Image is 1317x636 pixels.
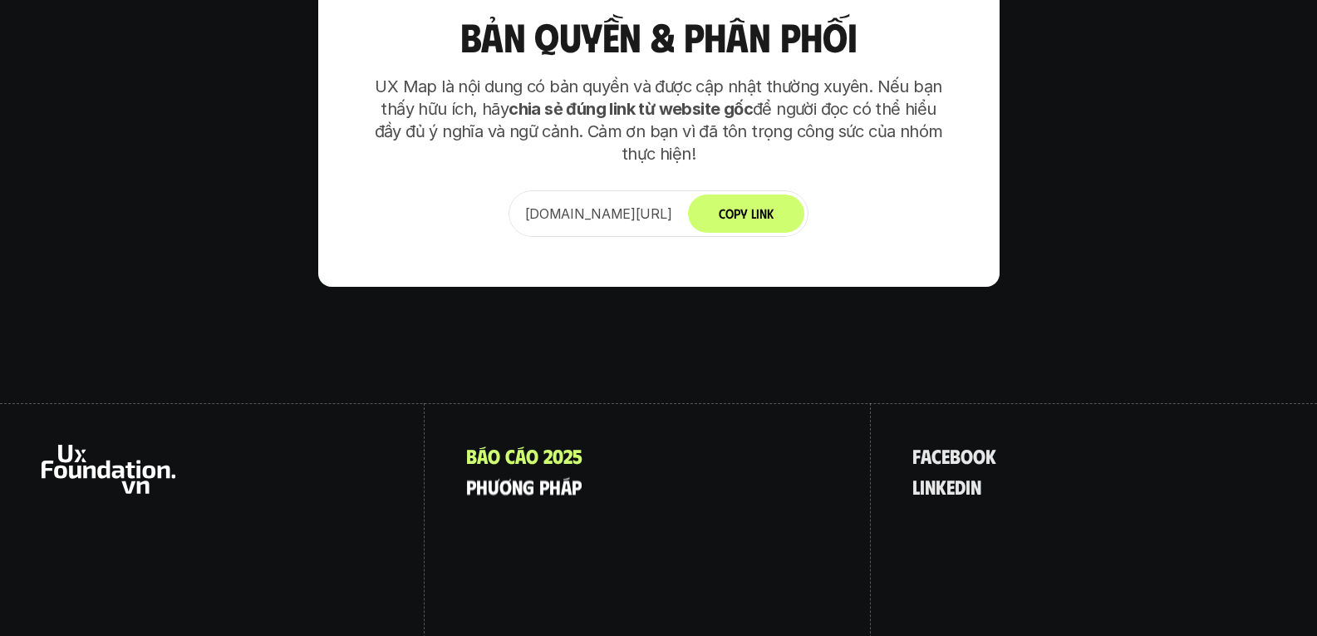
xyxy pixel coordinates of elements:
span: k [985,445,996,466]
span: d [955,476,966,497]
span: á [515,445,526,466]
span: n [925,476,936,497]
span: l [912,476,920,497]
span: c [505,445,515,466]
span: n [512,453,523,475]
span: b [950,445,961,466]
span: c [931,445,941,466]
span: ư [488,453,499,475]
span: o [973,445,985,466]
span: o [488,445,500,466]
p: [DOMAIN_NAME][URL] [525,204,672,224]
span: f [912,445,921,466]
span: e [946,476,955,497]
span: 0 [553,445,563,466]
span: g [523,453,534,475]
span: á [561,453,572,475]
a: facebook [912,445,996,466]
strong: chia sẻ đúng link từ website gốc [509,99,753,119]
a: linkedin [912,476,981,497]
span: p [572,453,582,475]
span: h [476,453,488,475]
span: B [466,445,477,466]
span: 5 [573,445,582,466]
span: p [466,453,476,475]
span: ơ [499,453,512,475]
span: i [920,476,925,497]
span: 2 [563,445,573,466]
span: e [941,445,950,466]
button: Copy Link [688,195,804,233]
a: Báocáo2025 [466,445,582,466]
span: a [921,445,931,466]
span: á [477,445,488,466]
span: h [549,453,561,475]
a: phươngpháp [466,476,582,497]
span: o [961,445,973,466]
span: i [966,476,971,497]
p: UX Map là nội dung có bản quyền và được cập nhật thường xuyên. Nếu bạn thấy hữu ích, hãy để người... [368,76,950,165]
span: p [539,453,549,475]
span: k [936,476,946,497]
span: n [971,476,981,497]
h3: Bản quyền & Phân phối [368,15,950,59]
span: 2 [543,445,553,466]
span: o [526,445,538,466]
